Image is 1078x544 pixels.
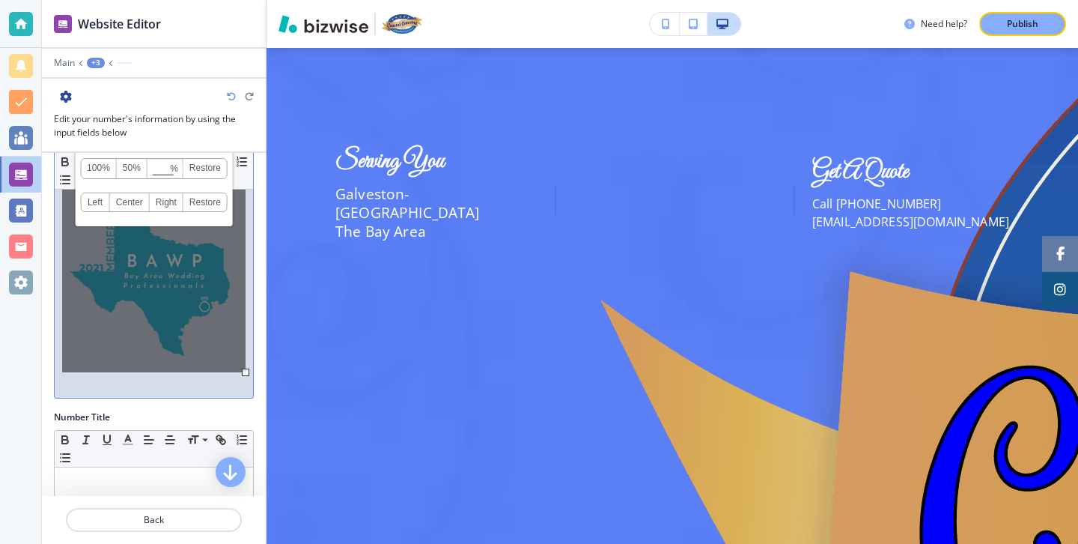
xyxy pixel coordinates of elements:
a: Social media link to facebook account [1042,236,1078,272]
h3: Need help? [921,17,967,31]
a: Right [150,193,183,211]
span: Galveston-[GEOGRAPHIC_DATA] [335,184,480,223]
a: [EMAIL_ADDRESS][DOMAIN_NAME] [812,214,1009,230]
button: Main [54,58,75,68]
a: Center [110,193,150,211]
p: Publish [1007,17,1038,31]
a: Left [81,193,110,211]
a: Social media link to instagram account [1042,272,1078,308]
h3: Edit your number's information by using the input fields below [54,112,254,139]
span: % [170,160,178,178]
img: Your Logo [382,14,422,34]
a: 50% [117,159,147,178]
h2: Number Title [54,411,110,424]
button: Back [66,508,242,532]
h3: Serving You [335,149,538,175]
p: Back [67,513,240,527]
img: Bizwise Logo [278,15,368,33]
div: Hold down the alt key to zoom [242,369,249,376]
img: editor icon [54,15,72,33]
button: Publish [979,12,1066,36]
a: Restore [183,193,227,211]
a: 100% [81,159,117,178]
button: +3 [87,58,105,68]
p: Call [PHONE_NUMBER] [812,195,1009,213]
span: The Bay Area [335,221,426,241]
a: Restore [183,159,227,178]
h3: Get A Quote [812,160,1009,186]
h2: Website Editor [78,15,161,33]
